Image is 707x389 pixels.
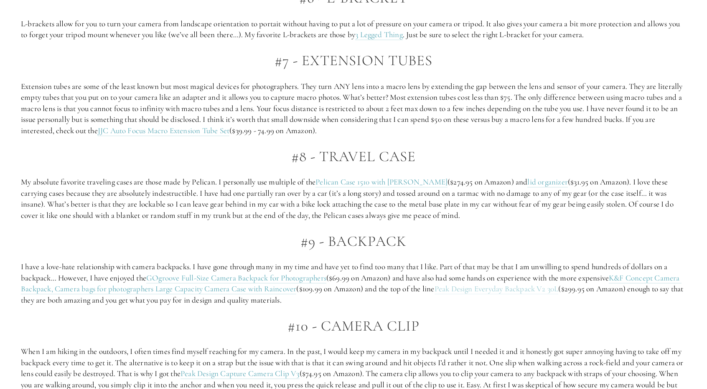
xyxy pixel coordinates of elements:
[146,273,326,283] a: GOgroove Full-Size Camera Backpack for Photographers
[181,369,299,379] a: Peak Design Capture Camera Clip V3
[21,53,686,69] h2: #7 - Extension Tubes
[21,177,686,221] p: My absolute favorite traveling cases are those made by Pelican. I personally use multiple of the ...
[21,318,686,334] h2: #10 - Camera clip
[21,18,686,40] p: L-brackets allow for you to turn your camera from landscape orientation to portait without having...
[315,177,448,187] a: Pelican Case 1510 with [PERSON_NAME]
[21,273,682,295] a: K&F Concept Camera Backpack, Camera bags for photographers Large Capacity Camera Case with Raincover
[98,126,229,136] a: JJC Auto Focus Macro Extension Tube Set
[355,30,403,40] a: 3 Legged Thing
[21,81,686,136] p: Extension tubes are some of the least known but most magical devices for photographers. They turn...
[435,284,559,294] a: Peak Design Everyday Backpack V2 30L
[21,233,686,250] h2: #9 - Backpack
[21,261,686,306] p: I have a love-hate relationship with camera backpacks. I have gone through many in my time and ha...
[21,149,686,165] h2: #8 - Travel Case
[527,177,567,187] a: lid organizer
